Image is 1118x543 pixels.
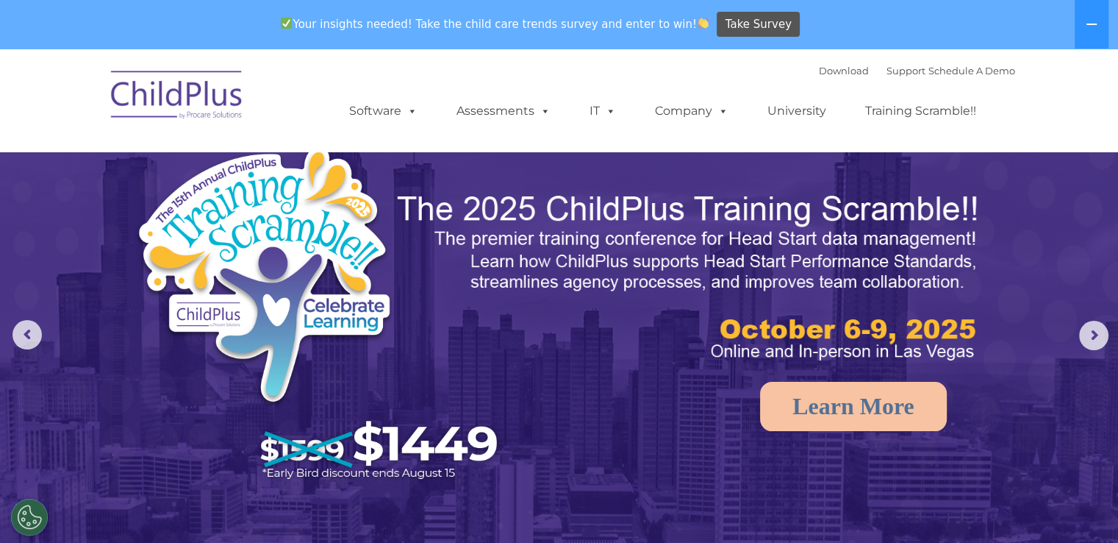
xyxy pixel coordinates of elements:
span: Take Survey [725,12,792,38]
button: Cookies Settings [11,499,48,536]
img: ✅ [281,18,292,29]
span: Last name [204,97,249,108]
a: Software [334,96,432,126]
a: Assessments [442,96,565,126]
a: University [753,96,841,126]
a: Support [886,65,925,77]
span: Your insights needed! Take the child care trends survey and enter to win! [275,10,715,38]
img: 👏 [698,18,709,29]
a: Take Survey [717,12,800,38]
a: Download [819,65,869,77]
img: ChildPlus by Procare Solutions [104,60,251,134]
a: Training Scramble!! [850,96,991,126]
a: Company [640,96,743,126]
a: IT [575,96,631,126]
a: Learn More [760,382,947,431]
a: Schedule A Demo [928,65,1015,77]
font: | [819,65,1015,77]
span: Phone number [204,157,267,168]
